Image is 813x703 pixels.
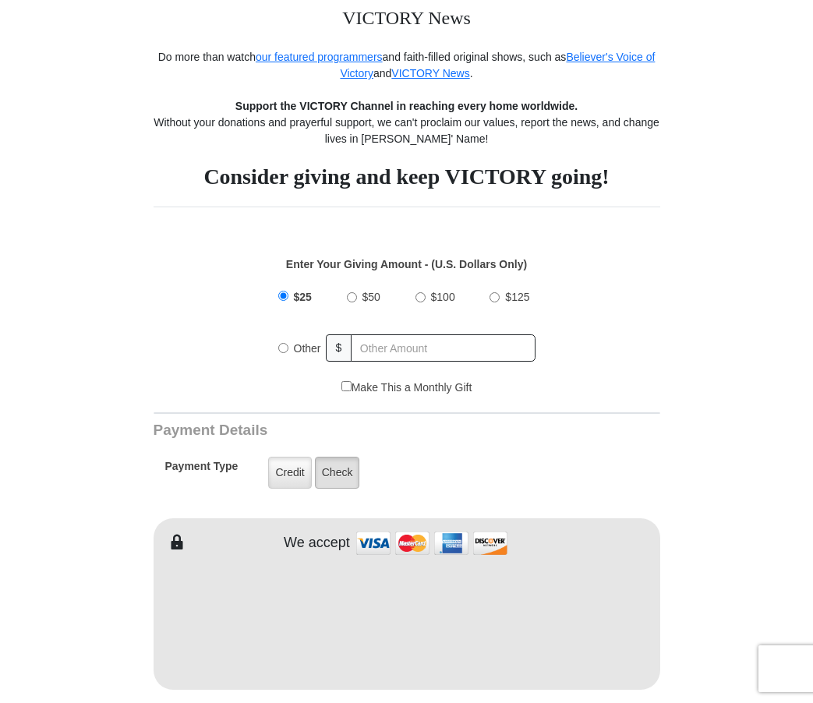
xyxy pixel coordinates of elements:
label: Check [315,457,360,489]
span: $ [326,334,352,362]
a: our featured programmers [256,51,383,63]
div: Do more than watch and faith-filled original shows, such as and . Without your donations and pray... [154,49,660,190]
img: credit cards accepted [354,526,510,560]
input: Other Amount [351,334,535,362]
input: Make This a Monthly Gift [341,381,352,391]
h3: Payment Details [154,422,551,440]
span: Other [294,342,321,355]
h5: Payment Type [165,460,239,481]
span: $25 [294,291,312,303]
span: $125 [505,291,529,303]
span: $50 [362,291,380,303]
label: Make This a Monthly Gift [341,380,472,396]
a: VICTORY News [391,67,469,79]
h4: We accept [284,535,350,552]
strong: Consider giving and keep VICTORY going! [203,164,609,189]
strong: Enter Your Giving Amount - (U.S. Dollars Only) [286,258,527,270]
label: Credit [268,457,311,489]
strong: Support the VICTORY Channel in reaching every home worldwide. [235,100,578,112]
span: $100 [431,291,455,303]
